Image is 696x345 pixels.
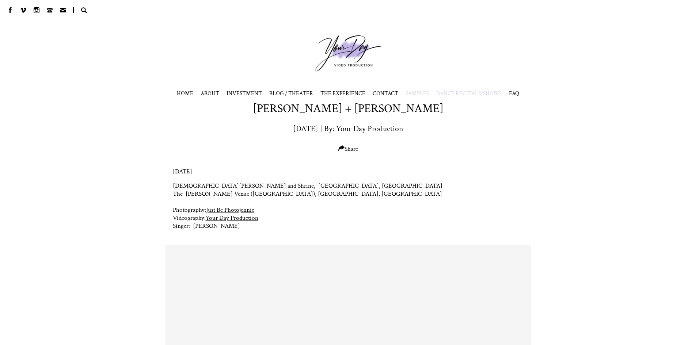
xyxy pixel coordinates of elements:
a: BLOG / THEATER [269,90,313,97]
a: CONTACT [373,90,398,97]
a: Your Day Production Logo [304,24,392,83]
a: HOME [177,90,193,97]
p: [DATE] | By: Your Day Production [293,123,403,134]
a: FAQ [509,90,519,97]
p: [DATE] [173,168,524,176]
a: INVESTMENT [227,90,262,97]
a: Your Day Production [206,214,258,222]
span: SAMPLES [406,90,429,97]
a: THE EXPERIENCE [320,90,365,97]
p: [DEMOGRAPHIC_DATA][PERSON_NAME] and Shrine, [GEOGRAPHIC_DATA], [GEOGRAPHIC_DATA] The [PERSON_NAME... [173,182,524,230]
a: ABOUT [201,90,219,97]
span: DANCE RECITALS/SHOWS [436,90,502,97]
a: Just Be Photojennic [206,206,254,214]
span: Share [338,145,358,153]
h1: [PERSON_NAME] + [PERSON_NAME] [253,101,444,116]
